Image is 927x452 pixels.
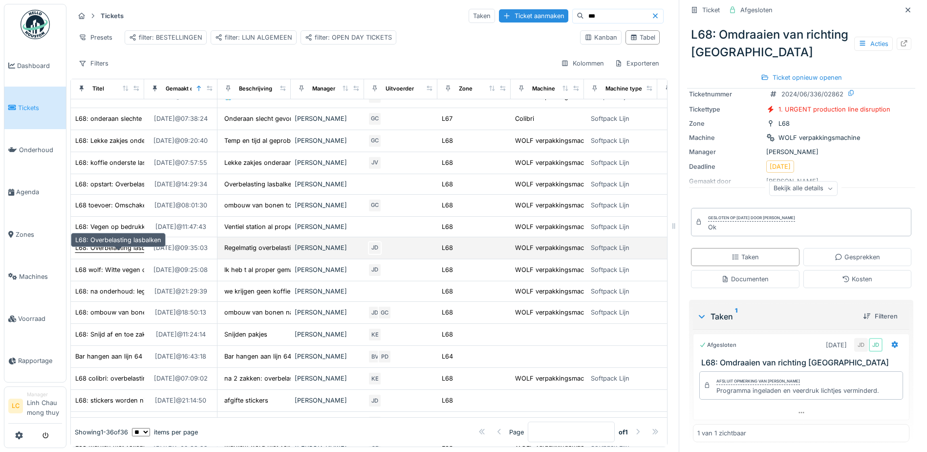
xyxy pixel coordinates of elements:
[224,396,268,405] div: afgifte stickers
[591,374,629,383] div: Softpack Lijn
[295,287,360,296] div: [PERSON_NAME]
[667,158,721,167] div: [DATE] @ 00:00:00
[610,56,664,70] div: Exporteren
[591,180,629,189] div: Softpack Lijn
[515,374,597,383] div: WOLF verpakkingsmachine
[442,374,453,383] div: L68
[16,187,62,197] span: Agenda
[295,158,360,167] div: [PERSON_NAME]
[75,136,318,145] div: L68: Lekke zakjes onderaan + plooi onderaan niet mooi gevormd + stabilo niet ok
[16,230,62,239] span: Zones
[155,396,206,405] div: [DATE] @ 21:14:50
[778,133,860,142] div: WOLF verpakkingsmachine
[716,386,879,395] div: Programma ingeladen en veerdruk lichtjes verminderd.
[4,129,66,171] a: Onderhoud
[515,243,597,252] div: WOLF verpakkingsmachine
[442,201,453,210] div: L68
[295,243,360,252] div: [PERSON_NAME]
[368,156,382,170] div: JV
[459,85,473,93] div: Zone
[442,330,453,339] div: L68
[869,338,883,352] div: JD
[153,136,208,145] div: [DATE] @ 09:20:40
[295,265,360,274] div: [PERSON_NAME]
[442,308,453,317] div: L68
[778,119,790,128] div: L68
[75,374,180,383] div: L68 colibri: overbelasting lasbalken
[295,374,360,383] div: [PERSON_NAME]
[716,378,800,385] div: Afsluit opmerking van [PERSON_NAME]
[17,61,62,70] span: Dashboard
[19,272,62,281] span: Machines
[442,396,453,405] div: L68
[605,85,642,93] div: Machine type
[75,396,218,405] div: L68: stickers worden niet goed op zak geplaatst
[442,243,453,252] div: L68
[689,147,913,157] div: [PERSON_NAME]
[74,56,113,70] div: Filters
[708,223,795,232] div: Ok
[442,158,453,167] div: L68
[708,215,795,222] div: Gesloten op [DATE] door [PERSON_NAME]
[368,306,382,319] div: JD
[224,352,330,361] div: Bar hangen aan lijn 64 zoals op l68
[75,428,128,437] div: Showing 1 - 36 of 36
[499,9,568,23] div: Ticket aanmaken
[515,201,597,210] div: WOLF verpakkingsmachine
[155,352,206,361] div: [DATE] @ 16:43:18
[224,222,322,231] div: Ventiel station al proper gemaakt
[591,114,629,123] div: Softpack Lijn
[19,145,62,155] span: Onderhoud
[854,37,893,51] div: Acties
[4,45,66,87] a: Dashboard
[687,22,915,65] div: L68: Omdraaien van richting [GEOGRAPHIC_DATA]
[4,213,66,255] a: Zones
[239,85,272,93] div: Beschrijving
[515,287,597,296] div: WOLF verpakkingsmachine
[735,311,737,322] sup: 1
[515,308,597,317] div: WOLF verpakkingsmachine
[18,356,62,365] span: Rapportage
[515,136,597,145] div: WOLF verpakkingsmachine
[689,162,762,171] div: Deadline
[368,134,382,148] div: GC
[92,85,104,93] div: Titel
[442,352,453,361] div: L64
[378,350,391,363] div: PD
[368,394,382,407] div: JD
[312,85,335,93] div: Manager
[75,180,186,189] div: L68: opstart: Overbelasting lasbalken
[591,158,629,167] div: Softpack Lijn
[689,105,762,114] div: Tickettype
[154,180,207,189] div: [DATE] @ 14:29:34
[215,33,292,42] div: filter: LIJN ALGEMEEN
[166,85,197,93] div: Gemaakt op
[75,287,170,296] div: L68: na onderhoud: lege zakjes
[442,222,453,231] div: L68
[224,114,317,123] div: Onderaan slecht gevormde zak
[781,90,843,99] div: 2024/06/336/02862
[18,103,62,113] span: Tickets
[591,201,629,210] div: Softpack Lijn
[442,265,453,274] div: L68
[697,429,746,438] div: 1 van 1 zichtbaar
[584,33,617,42] div: Kanban
[75,352,181,361] div: Bar hangen aan lijn 64 zoals op l68
[697,311,855,322] div: Taken
[386,85,414,93] div: Uitvoerder
[75,308,291,317] div: L68: ombouw van bonen naar gemalen en van Quadro naar non quadro
[154,287,207,296] div: [DATE] @ 21:29:39
[702,5,720,15] div: Ticket
[224,158,367,167] div: Lekke zakjes onderaan , koffie tussen lasnaad ?
[757,71,846,84] div: Ticket opnieuw openen
[154,201,207,210] div: [DATE] @ 08:01:30
[21,10,50,39] img: Badge_color-CXgf-gQk.svg
[224,243,368,252] div: Regelmatig overbelasting lasbalken, al stofkoff...
[224,201,321,210] div: ombouw van bonen tot gemalen
[826,340,847,350] div: [DATE]
[689,147,762,157] div: Manager
[75,158,206,167] div: L68: koffie onderste las: niet goed gesealed
[132,428,198,437] div: items per page
[97,11,128,21] strong: Tickets
[770,162,791,171] div: [DATE]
